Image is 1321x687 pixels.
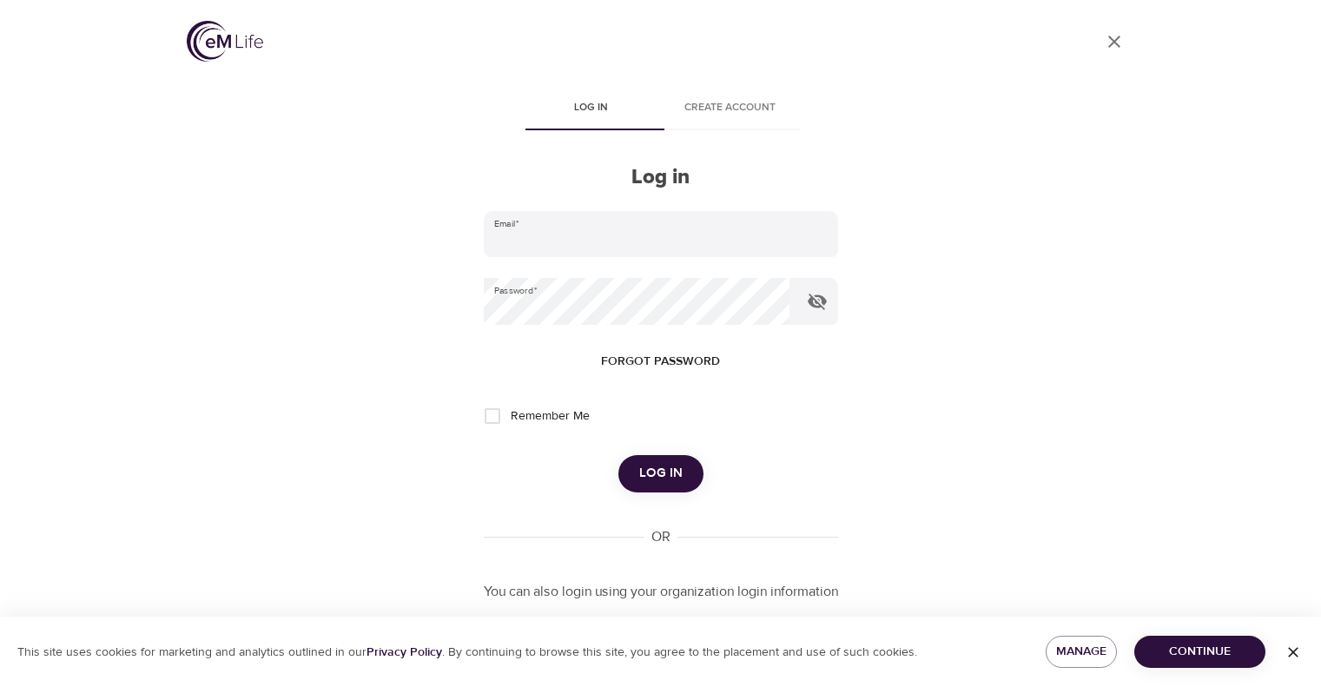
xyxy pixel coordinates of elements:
button: Manage [1046,636,1118,668]
button: Log in [618,455,703,492]
h2: Log in [484,165,838,190]
span: Log in [639,462,683,485]
span: Forgot password [601,351,720,373]
div: OR [644,527,677,547]
span: Continue [1148,641,1252,663]
span: Create account [671,99,789,117]
a: close [1093,21,1135,63]
a: Privacy Policy [367,644,442,660]
p: You can also login using your organization login information [484,582,838,602]
button: Continue [1134,636,1265,668]
span: Manage [1060,641,1104,663]
button: Forgot password [594,346,727,378]
span: Log in [532,99,651,117]
img: logo [187,21,263,62]
div: disabled tabs example [484,89,838,130]
span: Remember Me [511,407,590,426]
